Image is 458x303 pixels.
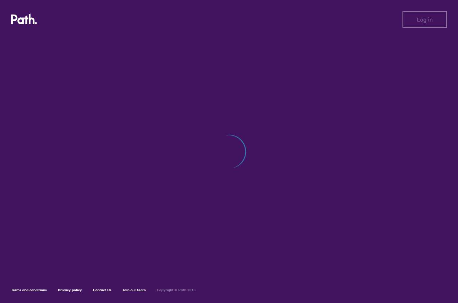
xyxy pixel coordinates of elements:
[157,288,196,292] h6: Copyright © Path 2018
[122,288,146,292] a: Join our team
[93,288,111,292] a: Contact Us
[11,288,47,292] a: Terms and conditions
[58,288,82,292] a: Privacy policy
[417,16,433,23] span: Log in
[402,11,447,28] button: Log in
